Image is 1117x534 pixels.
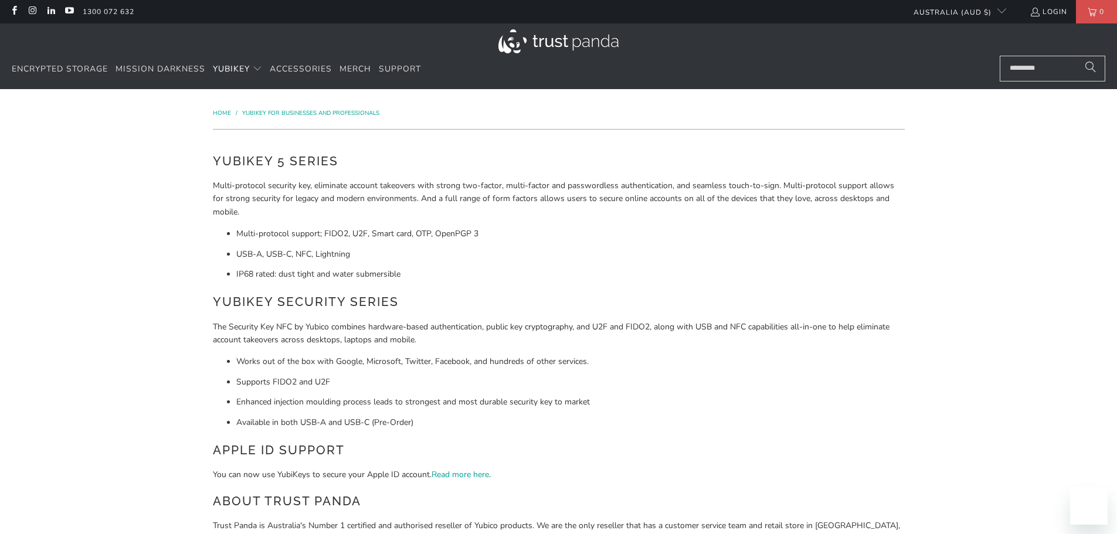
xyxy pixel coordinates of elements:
a: Read more here [432,469,489,480]
a: Home [213,109,233,117]
a: Support [379,56,421,83]
li: IP68 rated: dust tight and water submersible [236,268,905,281]
li: Available in both USB-A and USB-C (Pre-Order) [236,416,905,429]
li: Multi-protocol support; FIDO2, U2F, Smart card, OTP, OpenPGP 3 [236,227,905,240]
a: 1300 072 632 [83,5,134,18]
li: Enhanced injection moulding process leads to strongest and most durable security key to market [236,396,905,409]
li: Works out of the box with Google, Microsoft, Twitter, Facebook, and hundreds of other services. [236,355,905,368]
h2: YubiKey Security Series [213,292,905,311]
a: Accessories [270,56,332,83]
span: Accessories [270,63,332,74]
input: Search... [1000,56,1105,81]
a: Mission Darkness [116,56,205,83]
span: / [236,109,237,117]
a: Trust Panda Australia on LinkedIn [46,7,56,16]
summary: YubiKey [213,56,262,83]
a: Trust Panda Australia on Facebook [9,7,19,16]
p: Multi-protocol security key, eliminate account takeovers with strong two-factor, multi-factor and... [213,179,905,219]
img: Trust Panda Australia [498,29,619,53]
a: Trust Panda Australia on YouTube [64,7,74,16]
p: The Security Key NFC by Yubico combines hardware-based authentication, public key cryptography, a... [213,321,905,347]
h2: About Trust Panda [213,492,905,511]
p: You can now use YubiKeys to secure your Apple ID account. . [213,468,905,481]
span: Mission Darkness [116,63,205,74]
nav: Translation missing: en.navigation.header.main_nav [12,56,421,83]
span: Merch [339,63,371,74]
span: Encrypted Storage [12,63,108,74]
a: Trust Panda Australia on Instagram [27,7,37,16]
li: Supports FIDO2 and U2F [236,376,905,389]
a: Merch [339,56,371,83]
span: Support [379,63,421,74]
span: Home [213,109,231,117]
a: Encrypted Storage [12,56,108,83]
h2: YubiKey 5 Series [213,152,905,171]
button: Search [1076,56,1105,81]
a: Login [1030,5,1067,18]
h2: Apple ID Support [213,441,905,460]
iframe: Button to launch messaging window [1070,487,1108,525]
span: YubiKey [213,63,250,74]
a: YubiKey for Businesses and Professionals [242,109,379,117]
li: USB-A, USB-C, NFC, Lightning [236,248,905,261]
